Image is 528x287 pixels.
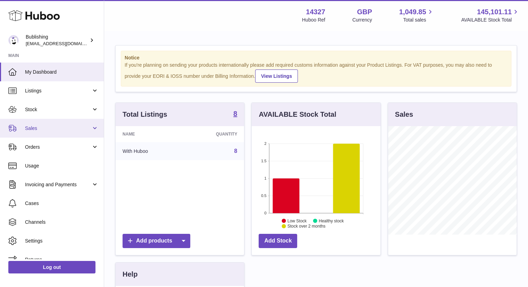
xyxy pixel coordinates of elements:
[116,142,183,160] td: With Huboo
[395,110,413,119] h3: Sales
[287,218,307,223] text: Low Stock
[25,163,99,169] span: Usage
[125,55,508,61] strong: Notice
[265,176,267,180] text: 1
[123,110,167,119] h3: Total Listings
[25,256,99,263] span: Returns
[319,218,344,223] text: Healthy stock
[25,69,99,75] span: My Dashboard
[123,234,190,248] a: Add products
[125,62,508,83] div: If you're planning on sending your products internationally please add required customs informati...
[116,126,183,142] th: Name
[461,17,520,23] span: AVAILABLE Stock Total
[233,110,237,117] strong: 8
[25,144,91,150] span: Orders
[25,200,99,207] span: Cases
[261,159,267,163] text: 1.5
[302,17,325,23] div: Huboo Ref
[265,141,267,146] text: 2
[233,110,237,118] a: 8
[26,41,102,46] span: [EMAIL_ADDRESS][DOMAIN_NAME]
[399,7,434,23] a: 1,049.85 Total sales
[26,34,88,47] div: Bublishing
[25,238,99,244] span: Settings
[8,261,95,273] a: Log out
[25,125,91,132] span: Sales
[25,88,91,94] span: Listings
[477,7,512,17] span: 145,101.11
[357,7,372,17] strong: GBP
[306,7,325,17] strong: 14327
[259,110,336,119] h3: AVAILABLE Stock Total
[25,219,99,225] span: Channels
[461,7,520,23] a: 145,101.11 AVAILABLE Stock Total
[352,17,372,23] div: Currency
[183,126,244,142] th: Quantity
[25,181,91,188] span: Invoicing and Payments
[8,35,19,46] img: jam@bublishing.com
[259,234,297,248] a: Add Stock
[255,69,298,83] a: View Listings
[399,7,426,17] span: 1,049.85
[261,194,267,198] text: 0.5
[403,17,434,23] span: Total sales
[287,224,325,229] text: Stock over 2 months
[25,106,91,113] span: Stock
[123,270,137,279] h3: Help
[234,148,237,154] a: 8
[265,211,267,215] text: 0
